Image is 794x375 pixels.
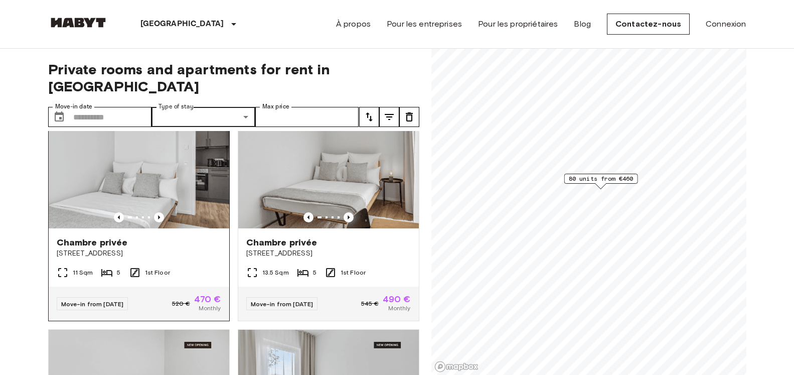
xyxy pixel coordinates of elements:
[61,300,124,308] span: Move-in from [DATE]
[574,18,591,30] a: Blog
[57,236,128,248] span: Chambre privée
[145,268,170,277] span: 1st Floor
[49,107,69,127] button: Choose date
[246,236,317,248] span: Chambre privée
[434,361,479,372] a: Mapbox logo
[199,304,221,313] span: Monthly
[158,102,194,111] label: Type of stay
[336,18,371,30] a: À propos
[388,304,410,313] span: Monthly
[379,107,399,127] button: tune
[57,248,221,259] span: [STREET_ADDRESS]
[238,108,419,228] img: Marketing picture of unit DE-13-001-112-001
[359,107,379,127] button: tune
[114,212,124,222] button: Previous image
[262,102,289,111] label: Max price
[73,268,93,277] span: 11 Sqm
[117,268,120,277] span: 5
[706,18,746,30] a: Connexion
[399,107,419,127] button: tune
[341,268,366,277] span: 1st Floor
[564,174,638,189] div: Map marker
[194,295,221,304] span: 470 €
[238,107,419,321] a: Marketing picture of unit DE-13-001-112-001Previous imagePrevious imageChambre privée[STREET_ADDR...
[607,14,690,35] a: Contactez-nous
[387,18,462,30] a: Pour les entreprises
[303,212,313,222] button: Previous image
[48,107,230,321] a: Marketing picture of unit DE-13-001-112-002Previous imagePrevious imageChambre privée[STREET_ADDR...
[55,102,92,111] label: Move-in date
[140,18,224,30] p: [GEOGRAPHIC_DATA]
[251,300,313,308] span: Move-in from [DATE]
[383,295,411,304] span: 490 €
[478,18,558,30] a: Pour les propriétaires
[172,299,190,308] span: 520 €
[262,268,289,277] span: 13.5 Sqm
[49,108,229,228] img: Marketing picture of unit DE-13-001-112-002
[568,174,633,183] span: 80 units from €460
[48,18,108,28] img: Habyt
[344,212,354,222] button: Previous image
[361,299,379,308] span: 545 €
[48,61,419,95] span: Private rooms and apartments for rent in [GEOGRAPHIC_DATA]
[246,248,411,259] span: [STREET_ADDRESS]
[313,268,316,277] span: 5
[154,212,164,222] button: Previous image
